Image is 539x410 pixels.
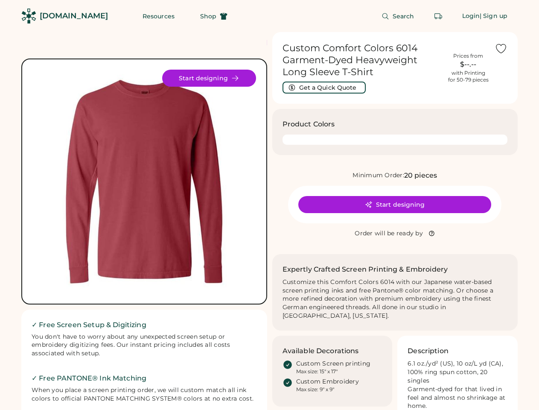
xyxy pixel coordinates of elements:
div: FREE SHIPPING [266,37,340,49]
div: $--.-- [447,59,489,70]
div: with Printing for 50-79 pieces [448,70,489,83]
div: Custom Screen printing [296,360,371,368]
div: Minimum Order: [353,171,404,180]
div: Max size: 15" x 17" [296,368,338,375]
button: Start designing [298,196,491,213]
button: Shop [190,8,238,25]
button: Search [371,8,425,25]
button: Get a Quick Quote [283,82,366,94]
div: When you place a screen printing order, we will custom match all ink colors to official PANTONE M... [32,386,257,403]
div: Order will be ready by [355,229,423,238]
div: [DOMAIN_NAME] [40,11,108,21]
button: Retrieve an order [430,8,447,25]
img: Comfort Colors 6014 Product Image [32,70,256,293]
div: Max size: 9" x 9" [296,386,334,393]
h3: Available Decorations [283,346,359,356]
h3: Product Colors [283,119,335,129]
img: Rendered Logo - Screens [21,9,36,23]
h2: ✓ Free PANTONE® Ink Matching [32,373,257,384]
div: Prices from [453,53,483,59]
button: Resources [132,8,185,25]
div: You don't have to worry about any unexpected screen setup or embroidery digitizing fees. Our inst... [32,333,257,358]
h2: ✓ Free Screen Setup & Digitizing [32,320,257,330]
h2: Expertly Crafted Screen Printing & Embroidery [283,264,448,275]
div: Custom Embroidery [296,378,359,386]
div: Login [462,12,480,20]
div: Customize this Comfort Colors 6014 with our Japanese water-based screen printing inks and free Pa... [283,278,508,320]
div: 20 pieces [404,170,437,181]
div: | Sign up [480,12,507,20]
div: 6014 Style Image [32,70,256,293]
span: Shop [200,13,216,19]
button: Start designing [162,70,256,87]
h1: Custom Comfort Colors 6014 Garment-Dyed Heavyweight Long Sleeve T-Shirt [283,42,442,78]
span: Search [393,13,414,19]
h3: Description [408,346,449,356]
